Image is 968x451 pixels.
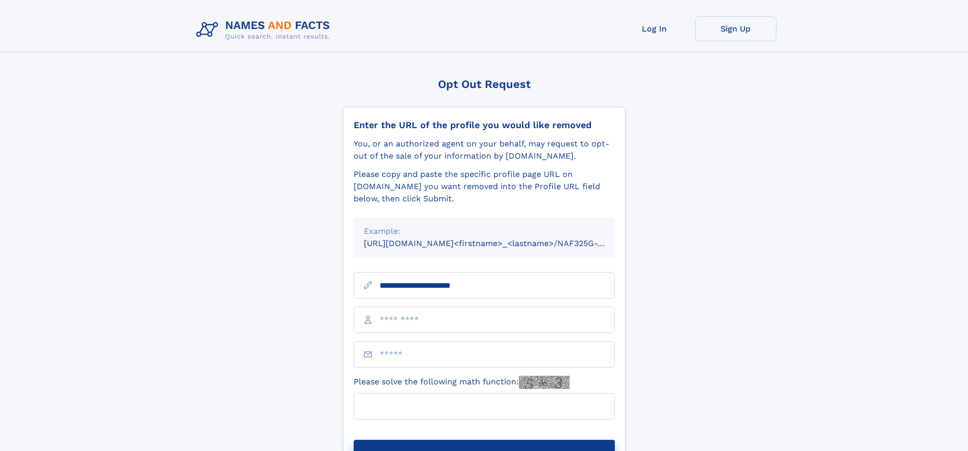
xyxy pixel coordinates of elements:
label: Please solve the following math function: [354,376,570,389]
div: Enter the URL of the profile you would like removed [354,119,615,131]
small: [URL][DOMAIN_NAME]<firstname>_<lastname>/NAF325G-xxxxxxxx [364,238,634,248]
div: Opt Out Request [343,78,626,91]
a: Log In [614,16,695,41]
img: Logo Names and Facts [192,16,338,44]
div: Example: [364,225,605,237]
a: Sign Up [695,16,776,41]
div: You, or an authorized agent on your behalf, may request to opt-out of the sale of your informatio... [354,138,615,162]
div: Please copy and paste the specific profile page URL on [DOMAIN_NAME] you want removed into the Pr... [354,168,615,205]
